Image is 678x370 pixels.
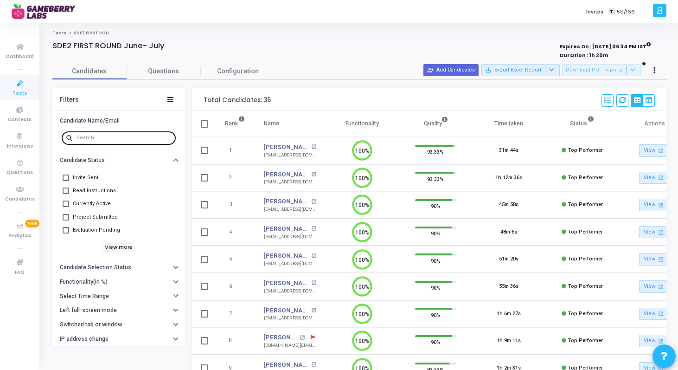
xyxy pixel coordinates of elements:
span: Candidates [52,66,127,76]
img: logo [12,2,81,21]
td: 2 [215,164,255,192]
button: Left full-screen mode [52,303,185,318]
a: [PERSON_NAME] [264,360,309,370]
h6: Select Time Range [60,293,109,300]
div: [EMAIL_ADDRESS][DOMAIN_NAME] [264,234,316,240]
span: Evaluation Pending [73,225,120,236]
a: View [639,172,672,184]
td: 5 [215,246,255,273]
div: Filters [60,96,78,104]
div: [EMAIL_ADDRESS][DOMAIN_NAME] [264,315,316,322]
div: 1h 9m 11s [497,337,521,345]
mat-icon: open_in_new [311,308,316,313]
span: Currently Active [73,198,111,209]
span: Interviews [7,143,33,150]
div: [EMAIL_ADDRESS][DOMAIN_NAME] [264,206,316,213]
mat-icon: open_in_new [300,335,305,340]
h6: View more [103,242,135,252]
span: Read Instructions [73,185,116,196]
span: 90% [431,229,441,238]
span: 90% [431,201,441,211]
a: View [639,144,672,157]
a: View [639,335,672,347]
span: New [25,220,39,227]
span: Configuration [217,66,259,76]
th: Functionality [326,111,399,137]
mat-icon: open_in_new [657,201,665,209]
mat-icon: open_in_new [657,147,665,155]
h6: Candidate Selection Status [60,264,131,271]
span: Contests [8,116,32,124]
button: Export Excel Report [481,64,560,76]
mat-icon: open_in_new [311,144,316,149]
button: Candidate Name/Email [52,113,185,128]
h6: Candidate Status [60,157,105,164]
button: Download PDF Reports [562,64,641,76]
mat-icon: save_alt [485,67,492,73]
label: Invites: [586,8,605,16]
a: [PERSON_NAME] [264,143,309,152]
td: 8 [215,327,255,355]
span: Analytics [8,232,32,240]
mat-icon: open_in_new [311,362,316,367]
div: 51m 20s [499,255,518,263]
span: Top Performer [568,283,603,289]
div: 1h 6m 27s [497,310,521,318]
div: 31m 44s [499,147,518,155]
td: 1 [215,137,255,164]
span: Top Performer [568,311,603,317]
div: Time taken [494,118,523,129]
th: Quality [399,111,472,137]
mat-icon: open_in_new [657,283,665,291]
div: [DOMAIN_NAME][EMAIL_ADDRESS][DOMAIN_NAME] [264,342,316,349]
mat-icon: open_in_new [657,255,665,263]
span: Top Performer [568,175,603,181]
div: Total Candidates: 36 [204,97,271,104]
span: 90% [431,256,441,265]
mat-icon: person_add_alt [427,67,434,73]
strong: Duration : 1h 20m [560,52,608,59]
a: [PERSON_NAME] [264,224,309,234]
h6: Functionality(in %) [60,279,108,286]
div: [EMAIL_ADDRESS][DOMAIN_NAME] [264,260,316,267]
span: Invite Sent [73,172,98,183]
a: [PERSON_NAME] [264,333,297,342]
div: 48m 6s [500,228,517,236]
button: Add Candidates [423,64,479,76]
span: Top Performer [568,147,603,153]
mat-icon: open_in_new [311,280,316,286]
a: View [639,199,672,211]
a: View [639,308,672,320]
span: Candidates [5,195,35,203]
span: 93.33% [427,147,444,156]
button: IP address change [52,332,185,346]
a: Tests [52,30,66,36]
span: Questions [127,66,201,76]
td: 4 [215,219,255,246]
span: 59/166 [617,8,635,16]
mat-icon: open_in_new [657,228,665,236]
input: Search... [77,135,172,141]
button: Functionality(in %) [52,275,185,289]
td: 7 [215,300,255,328]
div: [EMAIL_ADDRESS][DOMAIN_NAME] [264,152,316,159]
a: [PERSON_NAME] [264,170,309,179]
mat-icon: open_in_new [311,172,316,177]
span: Top Performer [568,256,603,262]
span: 90% [431,283,441,292]
button: Candidate Status [52,153,185,168]
h6: Switched tab or window [60,321,122,328]
div: Name [264,118,279,129]
a: [PERSON_NAME] [264,306,309,315]
span: 90% [431,310,441,319]
div: 55m 36s [499,283,518,291]
a: View [639,280,672,293]
td: 3 [215,191,255,219]
a: [PERSON_NAME] [264,279,309,288]
a: View [639,226,672,239]
nav: breadcrumb [52,30,666,36]
th: Status [545,111,619,137]
div: [EMAIL_ADDRESS][DOMAIN_NAME] [264,179,316,186]
span: Project Submitted [73,212,118,223]
button: Switched tab or window [52,318,185,332]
